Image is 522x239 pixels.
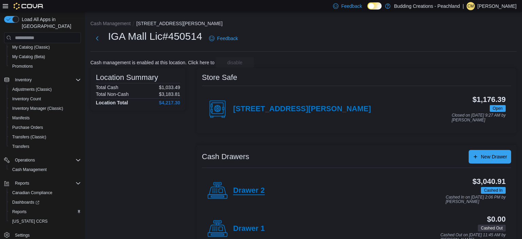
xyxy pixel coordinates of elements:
h4: $4,217.30 [159,100,180,105]
span: Reports [12,209,27,215]
span: Canadian Compliance [12,190,52,195]
span: Settings [15,233,30,238]
span: Open [493,105,503,112]
p: Budding Creations - Peachland [394,2,460,10]
h6: Total Non-Cash [96,91,129,97]
span: Inventory Count [10,95,81,103]
span: Inventory Manager (Classic) [10,104,81,113]
button: Reports [7,207,84,217]
a: [US_STATE] CCRS [10,217,50,225]
span: My Catalog (Beta) [10,53,81,61]
span: Reports [10,208,81,216]
h3: Store Safe [202,73,237,82]
button: My Catalog (Classic) [7,42,84,52]
a: Purchase Orders [10,123,46,132]
a: Manifests [10,114,32,122]
span: Transfers (Classic) [10,133,81,141]
span: Cashed In [481,187,506,194]
span: disable [227,59,242,66]
a: My Catalog (Beta) [10,53,48,61]
span: Feedback [217,35,238,42]
span: Reports [15,181,29,186]
span: Adjustments (Classic) [10,85,81,93]
button: Operations [12,156,38,164]
span: Purchase Orders [12,125,43,130]
a: Canadian Compliance [10,189,55,197]
h6: Total Cash [96,85,118,90]
button: Inventory Count [7,94,84,104]
a: Transfers [10,142,32,151]
span: Dashboards [10,198,81,206]
button: Operations [1,155,84,165]
h4: [STREET_ADDRESS][PERSON_NAME] [233,105,371,114]
span: Cashed In [484,187,503,193]
span: Manifests [12,115,30,121]
button: Canadian Compliance [7,188,84,198]
nav: An example of EuiBreadcrumbs [90,20,517,28]
span: Adjustments (Classic) [12,87,52,92]
h3: $0.00 [487,215,506,223]
span: CM [468,2,474,10]
button: Cash Management [90,21,130,26]
span: New Drawer [481,153,507,160]
button: Next [90,32,104,45]
button: Manifests [7,113,84,123]
p: [PERSON_NAME] [477,2,517,10]
h3: Cash Drawers [202,153,249,161]
button: Transfers [7,142,84,151]
span: Cashed Out [478,225,506,232]
a: Inventory Count [10,95,44,103]
a: Promotions [10,62,36,70]
button: Adjustments (Classic) [7,85,84,94]
span: Feedback [341,3,362,10]
button: [STREET_ADDRESS][PERSON_NAME] [136,21,223,26]
button: Inventory [12,76,34,84]
h4: Location Total [96,100,128,105]
h4: Drawer 1 [233,224,265,233]
a: Dashboards [10,198,42,206]
a: Transfers (Classic) [10,133,49,141]
span: Inventory [15,77,32,83]
span: Inventory [12,76,81,84]
span: Promotions [12,64,33,69]
img: Cova [14,3,44,10]
span: Inventory Manager (Classic) [12,106,63,111]
a: Cash Management [10,166,49,174]
span: Inventory Count [12,96,41,102]
p: Cashed In on [DATE] 2:06 PM by [PERSON_NAME] [446,195,506,204]
p: $1,033.49 [159,85,180,90]
span: Operations [15,157,35,163]
span: Manifests [10,114,81,122]
div: Chris Manolescu [467,2,475,10]
span: Purchase Orders [10,123,81,132]
button: Promotions [7,62,84,71]
input: Dark Mode [367,2,382,10]
button: Cash Management [7,165,84,174]
span: Transfers [10,142,81,151]
a: My Catalog (Classic) [10,43,53,51]
button: Inventory Manager (Classic) [7,104,84,113]
p: $3,183.81 [159,91,180,97]
a: Reports [10,208,29,216]
p: | [463,2,464,10]
h1: IGA Mall Lic#450514 [108,30,202,43]
h3: Location Summary [96,73,158,82]
span: My Catalog (Classic) [12,45,50,50]
button: My Catalog (Beta) [7,52,84,62]
a: Inventory Manager (Classic) [10,104,66,113]
span: Load All Apps in [GEOGRAPHIC_DATA] [19,16,81,30]
span: Canadian Compliance [10,189,81,197]
span: Cash Management [12,167,47,172]
h3: $1,176.39 [472,96,506,104]
span: Reports [12,179,81,187]
a: Feedback [206,32,241,45]
h3: $3,040.91 [472,177,506,186]
a: Dashboards [7,198,84,207]
button: Reports [12,179,32,187]
span: Open [490,105,506,112]
span: Operations [12,156,81,164]
p: Closed on [DATE] 9:27 AM by [PERSON_NAME] [452,113,506,122]
a: Adjustments (Classic) [10,85,54,93]
button: Reports [1,178,84,188]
